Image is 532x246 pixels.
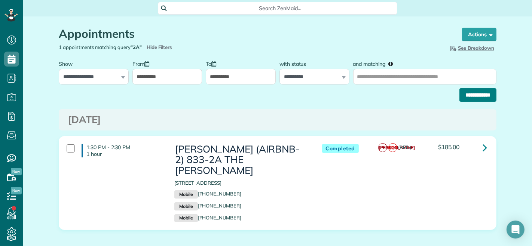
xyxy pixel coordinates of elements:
a: Mobile[PHONE_NUMBER] [174,203,241,209]
span: [PERSON_NAME] [378,143,387,152]
span: See Breakdown [449,45,494,51]
label: and matching [353,56,398,70]
div: 1 appointments matching query [53,44,278,51]
span: Completed [322,144,359,153]
small: Mobile [174,190,198,199]
button: See Breakdown [447,44,496,52]
label: To [206,56,220,70]
span: CG1 [388,143,397,152]
span: (RED) [398,144,412,150]
a: Hide Filters [147,44,172,50]
button: Actions [462,28,496,41]
a: Mobile[PHONE_NUMBER] [174,191,241,197]
strong: "2A" [131,44,142,50]
span: New [11,187,22,194]
div: Open Intercom Messenger [507,221,525,239]
span: New [11,168,22,175]
h3: [DATE] [68,114,487,125]
h3: [PERSON_NAME] (AIRBNB-2) 833-2A THE [PERSON_NAME] [174,144,307,176]
h1: Appointments [59,28,448,40]
span: Hide Filters [147,44,172,51]
small: Mobile [174,214,198,222]
p: 1 hour [86,151,163,157]
h4: 1:30 PM - 2:30 PM [82,144,163,157]
label: From [132,56,153,70]
p: [STREET_ADDRESS] [174,179,307,187]
small: Mobile [174,202,198,210]
a: Mobile[PHONE_NUMBER] [174,215,241,221]
span: $185.00 [438,143,460,151]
